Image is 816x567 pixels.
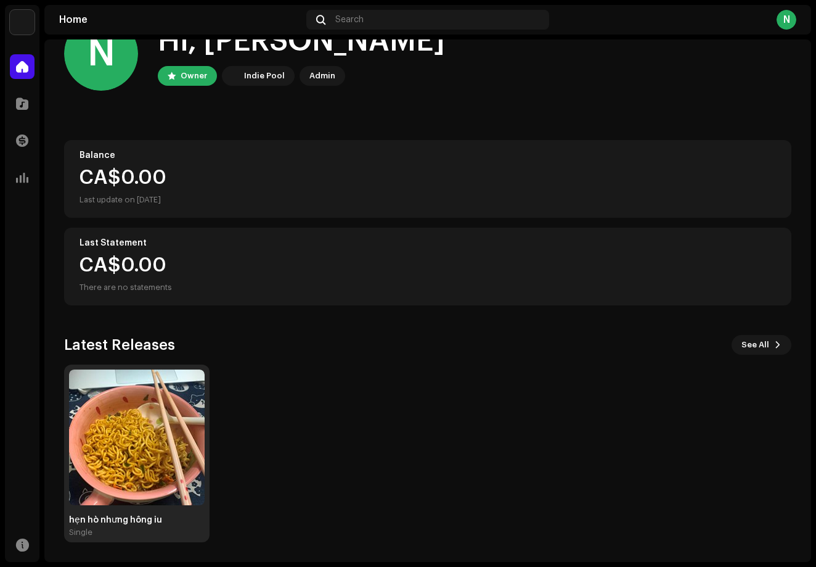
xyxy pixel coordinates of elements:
[64,17,138,91] div: N
[224,68,239,83] img: 190830b2-3b53-4b0d-992c-d3620458de1d
[732,335,791,355] button: See All
[741,333,769,357] span: See All
[69,370,205,505] img: b846c2ec-849a-4bae-a5d0-1e9ede280244
[69,515,205,525] div: hẹn hò nhưng hông iu
[80,238,776,248] div: Last Statement
[64,140,791,218] re-o-card-value: Balance
[80,151,776,160] div: Balance
[158,22,445,61] div: Hi, [PERSON_NAME]
[181,68,207,83] div: Owner
[10,10,35,35] img: 190830b2-3b53-4b0d-992c-d3620458de1d
[335,15,364,25] span: Search
[59,15,301,25] div: Home
[777,10,796,30] div: N
[244,68,285,83] div: Indie Pool
[64,335,175,355] h3: Latest Releases
[69,528,92,537] div: Single
[80,280,172,295] div: There are no statements
[309,68,335,83] div: Admin
[80,192,776,207] div: Last update on [DATE]
[64,228,791,305] re-o-card-value: Last Statement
